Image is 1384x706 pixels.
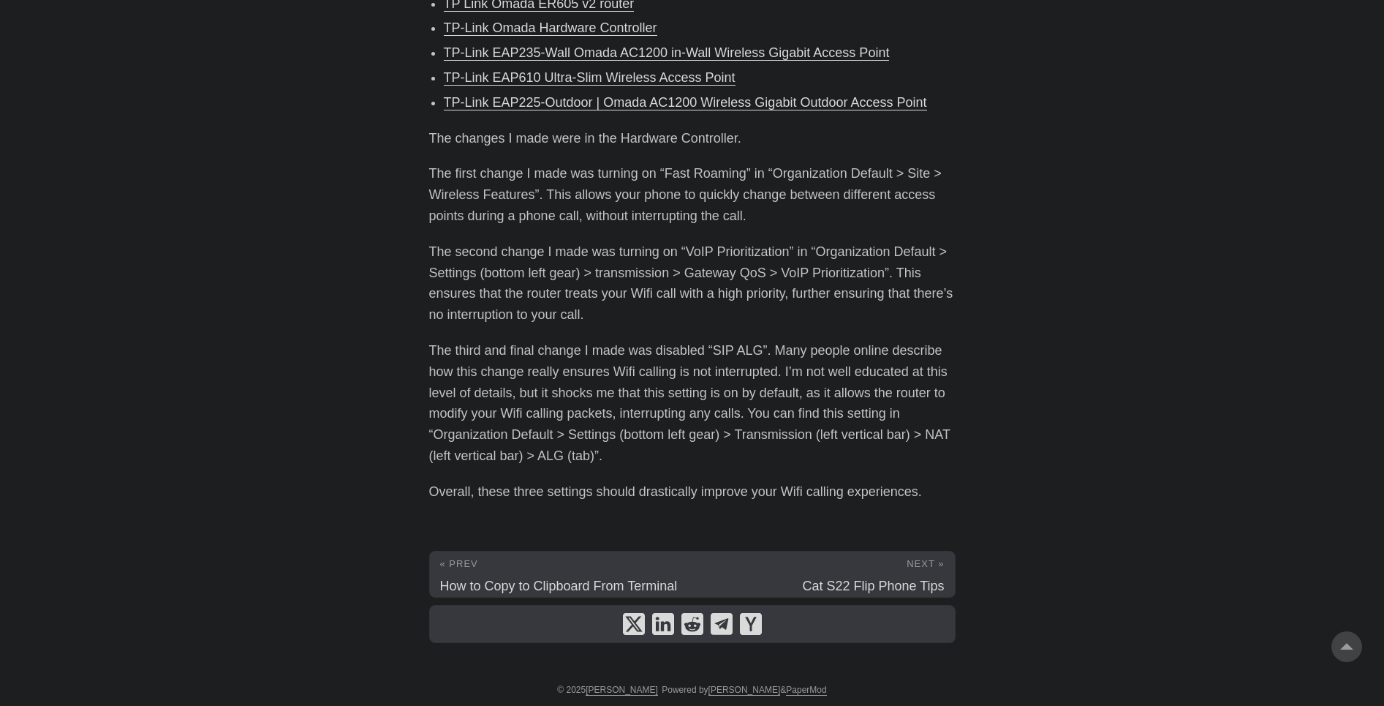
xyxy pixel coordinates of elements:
a: [PERSON_NAME] [708,685,781,696]
span: © 2025 [557,685,658,695]
a: TP-Link EAP225-Outdoor | Omada AC1200 Wireless Gigabit Outdoor Access Point [444,95,927,110]
a: share Fixing Wifi Calling on x [623,613,645,635]
a: share Fixing Wifi Calling on linkedin [652,613,674,635]
p: Overall, these three settings should drastically improve your Wifi calling experiences. [429,481,956,503]
span: Next » [907,558,944,569]
a: go to top [1331,631,1362,662]
span: Cat S22 Flip Phone Tips [802,579,944,593]
a: Next » Cat S22 Flip Phone Tips [692,552,955,597]
span: Powered by & [662,685,826,695]
span: « Prev [440,558,478,569]
span: How to Copy to Clipboard From Terminal [440,579,678,593]
p: The changes I made were in the Hardware Controller. [429,128,956,149]
p: The third and final change I made was disabled “SIP ALG”. Many people online describe how this ch... [429,340,956,467]
a: [PERSON_NAME] [586,685,658,696]
a: TP-Link Omada Hardware Controller [444,20,657,35]
a: TP-Link EAP235-Wall Omada AC1200 in-Wall Wireless Gigabit Access Point [444,45,890,60]
a: « Prev How to Copy to Clipboard From Terminal [430,552,692,597]
a: share Fixing Wifi Calling on reddit [681,613,703,635]
a: TP-Link EAP610 Ultra-Slim Wireless Access Point [444,70,736,85]
a: share Fixing Wifi Calling on ycombinator [740,613,762,635]
p: The first change I made was turning on “Fast Roaming” in “Organization Default > Site > Wireless ... [429,163,956,226]
a: PaperMod [786,685,826,696]
a: share Fixing Wifi Calling on telegram [711,613,733,635]
p: The second change I made was turning on “VoIP Prioritization” in “Organization Default > Settings... [429,241,956,326]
